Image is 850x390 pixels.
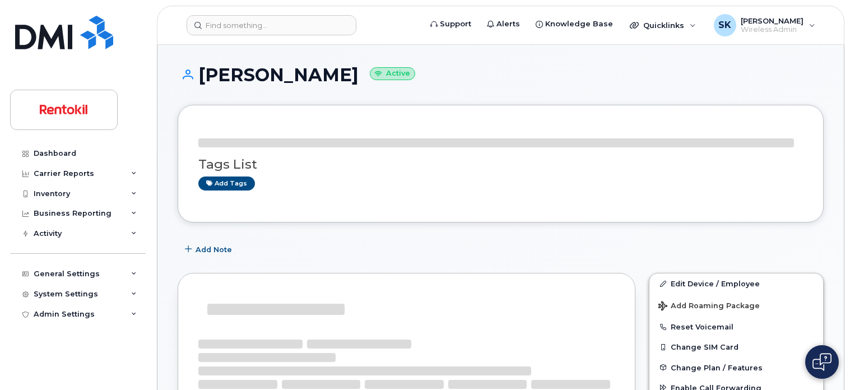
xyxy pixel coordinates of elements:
span: Add Roaming Package [658,301,760,312]
button: Add Roaming Package [649,294,823,317]
a: Add tags [198,177,255,191]
span: Change Plan / Features [671,363,763,372]
h1: [PERSON_NAME] [178,65,824,85]
img: Open chat [812,353,832,371]
button: Change SIM Card [649,337,823,357]
span: Add Note [196,244,232,255]
button: Change Plan / Features [649,357,823,378]
button: Reset Voicemail [649,317,823,337]
small: Active [370,67,415,80]
button: Add Note [178,239,241,259]
a: Edit Device / Employee [649,273,823,294]
h3: Tags List [198,157,803,171]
